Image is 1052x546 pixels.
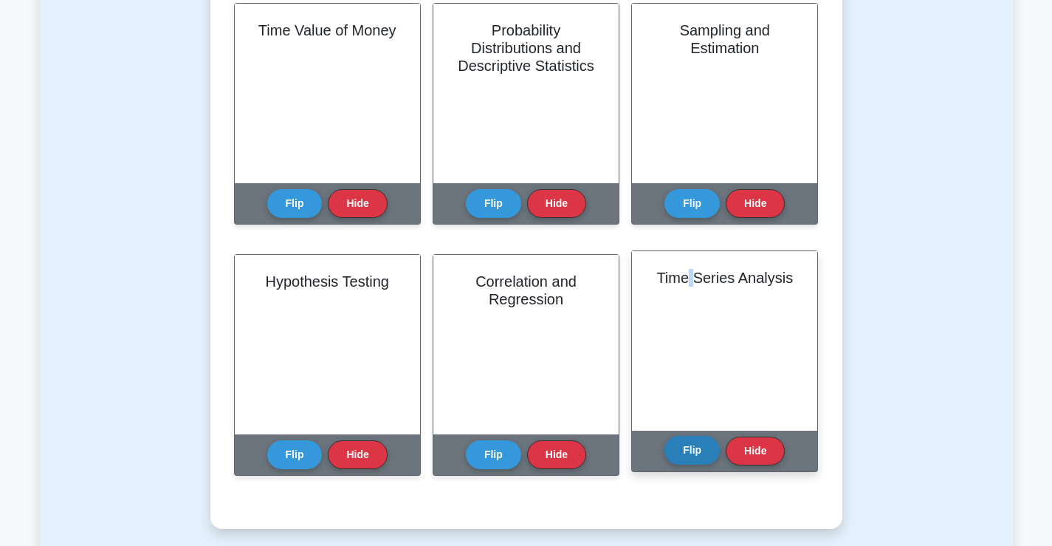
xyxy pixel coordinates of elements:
[451,273,601,308] h2: Correlation and Regression
[328,189,387,218] button: Hide
[451,21,601,75] h2: Probability Distributions and Descriptive Statistics
[726,437,785,465] button: Hide
[726,189,785,218] button: Hide
[650,21,800,57] h2: Sampling and Estimation
[527,189,586,218] button: Hide
[466,189,521,218] button: Flip
[267,189,323,218] button: Flip
[252,273,402,290] h2: Hypothesis Testing
[650,269,800,287] h2: Time Series Analysis
[664,189,720,218] button: Flip
[267,440,323,469] button: Flip
[466,440,521,469] button: Flip
[664,436,720,465] button: Flip
[328,440,387,469] button: Hide
[527,440,586,469] button: Hide
[252,21,402,39] h2: Time Value of Money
